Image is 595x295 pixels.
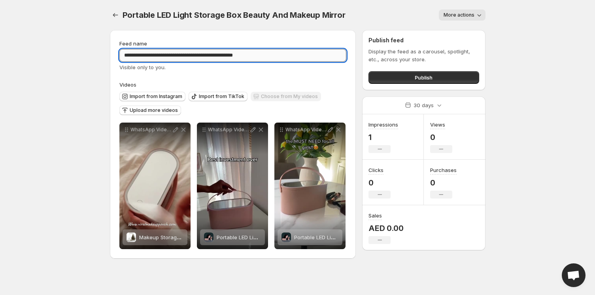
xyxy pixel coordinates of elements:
[217,234,361,240] span: Portable LED Light Storage Box Beauty And Makeup Mirror
[123,10,346,20] span: Portable LED Light Storage Box Beauty And Makeup Mirror
[368,121,398,129] h3: Impressions
[130,107,178,113] span: Upload more videos
[119,123,191,249] div: WhatsApp Video [DATE] at 161901 1Makeup Storage Box With LED Light Mirror Portable Travel Makeup ...
[119,40,147,47] span: Feed name
[444,12,474,18] span: More actions
[274,123,346,249] div: WhatsApp Video [DATE] at 161901 2Portable LED Light Storage Box Beauty And Makeup MirrorPortable ...
[430,166,457,174] h3: Purchases
[204,233,213,242] img: Portable LED Light Storage Box Beauty And Makeup Mirror
[368,212,382,219] h3: Sales
[368,166,383,174] h3: Clicks
[368,178,391,187] p: 0
[294,234,438,240] span: Portable LED Light Storage Box Beauty And Makeup Mirror
[130,93,182,100] span: Import from Instagram
[208,127,249,133] p: WhatsApp Video [DATE] at 161901
[368,223,403,233] p: AED 0.00
[119,81,136,88] span: Videos
[368,71,479,84] button: Publish
[415,74,433,81] span: Publish
[562,263,586,287] div: Open chat
[119,92,185,101] button: Import from Instagram
[368,36,479,44] h2: Publish feed
[110,9,121,21] button: Settings
[281,233,291,242] img: Portable LED Light Storage Box Beauty And Makeup Mirror
[430,132,452,142] p: 0
[439,9,485,21] button: More actions
[414,101,434,109] p: 30 days
[285,127,327,133] p: WhatsApp Video [DATE] at 161901 2
[119,106,181,115] button: Upload more videos
[127,233,136,242] img: Makeup Storage Box With LED Light Mirror Portable Travel Makeup Cosmetics Storage Box Touch Light...
[430,121,445,129] h3: Views
[197,123,268,249] div: WhatsApp Video [DATE] at 161901Portable LED Light Storage Box Beauty And Makeup MirrorPortable LE...
[199,93,244,100] span: Import from TikTok
[368,132,398,142] p: 1
[130,127,172,133] p: WhatsApp Video [DATE] at 161901 1
[368,47,479,63] p: Display the feed as a carousel, spotlight, etc., across your store.
[430,178,457,187] p: 0
[139,234,442,240] span: Makeup Storage Box With LED Light Mirror Portable Travel Makeup Cosmetics Storage Box Touch Light...
[119,64,166,70] span: Visible only to you.
[189,92,247,101] button: Import from TikTok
